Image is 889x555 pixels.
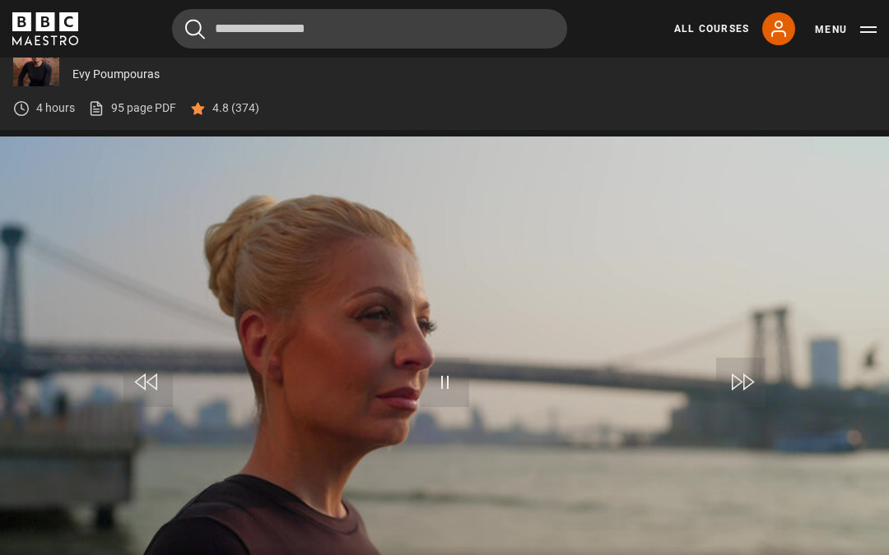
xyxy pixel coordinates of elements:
p: Evy Poumpouras [72,66,876,83]
input: Search [172,9,567,49]
svg: BBC Maestro [12,12,78,45]
button: Submit the search query [185,19,205,39]
p: The Art of Influence [72,44,876,59]
p: 4 hours [36,99,75,117]
button: Toggle navigation [815,21,877,38]
a: All Courses [674,21,749,36]
a: 95 page PDF [88,99,176,117]
p: 4.8 (374) [212,99,259,117]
